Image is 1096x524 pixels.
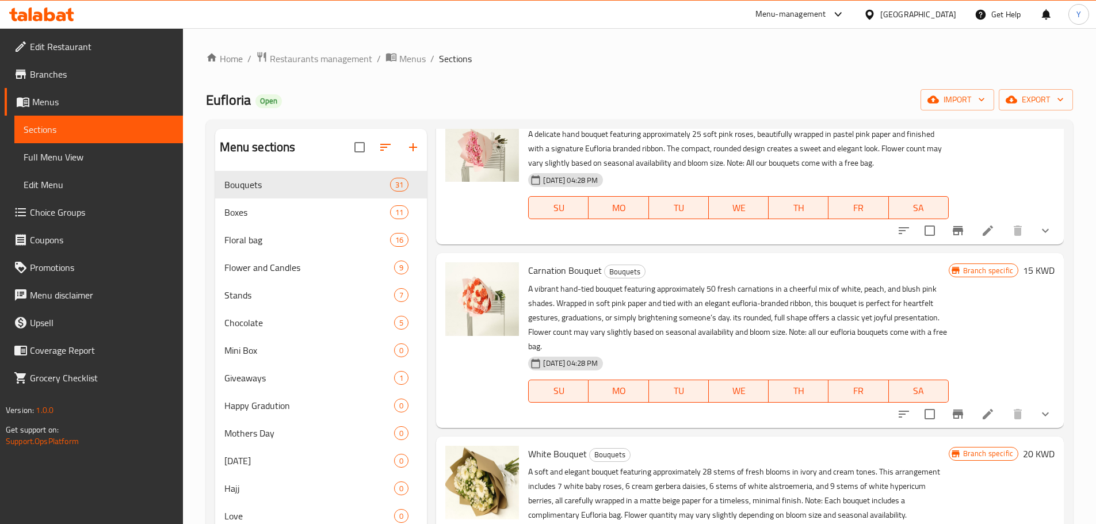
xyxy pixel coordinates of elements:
[215,336,427,364] div: Mini Box0
[255,94,282,108] div: Open
[1023,262,1055,278] h6: 15 KWD
[528,262,602,279] span: Carnation Bouquet
[224,316,395,330] span: Chocolate
[224,454,395,468] span: [DATE]
[828,380,888,403] button: FR
[224,343,395,357] span: Mini Box
[36,403,54,418] span: 1.0.0
[394,261,408,274] div: items
[5,60,183,88] a: Branches
[1032,400,1059,428] button: show more
[773,200,824,216] span: TH
[1004,400,1032,428] button: delete
[206,87,251,113] span: Eufloria
[709,196,769,219] button: WE
[593,200,644,216] span: MO
[399,133,427,161] button: Add section
[5,336,183,364] a: Coverage Report
[394,343,408,357] div: items
[395,456,408,466] span: 0
[224,178,391,192] span: Bouquets
[918,219,942,243] span: Select to update
[347,135,372,159] span: Select all sections
[445,262,519,336] img: Carnation Bouquet
[930,93,985,107] span: import
[6,403,34,418] span: Version:
[654,200,704,216] span: TU
[833,383,884,399] span: FR
[224,426,395,440] span: Mothers Day
[224,205,391,219] div: Boxes
[30,288,174,302] span: Menu disclaimer
[528,445,587,462] span: White Bouquet
[533,383,584,399] span: SU
[958,265,1018,276] span: Branch specific
[255,96,282,106] span: Open
[539,358,602,369] span: [DATE] 04:28 PM
[395,428,408,439] span: 0
[220,139,296,156] h2: Menu sections
[385,51,426,66] a: Menus
[833,200,884,216] span: FR
[1076,8,1081,21] span: Y
[893,383,944,399] span: SA
[224,481,395,495] span: Hajj
[391,207,408,218] span: 11
[713,200,764,216] span: WE
[206,52,243,66] a: Home
[769,196,828,219] button: TH
[430,52,434,66] li: /
[890,400,918,428] button: sort-choices
[215,392,427,419] div: Happy Gradution0
[5,198,183,226] a: Choice Groups
[6,434,79,449] a: Support.OpsPlatform
[394,316,408,330] div: items
[24,150,174,164] span: Full Menu View
[649,380,709,403] button: TU
[1023,446,1055,462] h6: 20 KWD
[224,509,395,523] div: Love
[589,380,648,403] button: MO
[372,133,399,161] span: Sort sections
[224,261,395,274] span: Flower and Candles
[1038,407,1052,421] svg: Show Choices
[215,419,427,447] div: Mothers Day0
[605,265,645,278] span: Bouquets
[391,179,408,190] span: 31
[828,196,888,219] button: FR
[30,205,174,219] span: Choice Groups
[593,383,644,399] span: MO
[395,483,408,494] span: 0
[394,288,408,302] div: items
[14,143,183,171] a: Full Menu View
[445,446,519,519] img: White Bouquet
[590,448,630,461] span: Bouquets
[256,51,372,66] a: Restaurants management
[394,399,408,412] div: items
[215,171,427,198] div: Bouquets31
[958,448,1018,459] span: Branch specific
[224,288,395,302] span: Stands
[395,290,408,301] span: 7
[30,40,174,53] span: Edit Restaurant
[944,217,972,244] button: Branch-specific-item
[889,380,949,403] button: SA
[247,52,251,66] li: /
[5,309,183,336] a: Upsell
[6,422,59,437] span: Get support on:
[30,261,174,274] span: Promotions
[769,380,828,403] button: TH
[528,380,589,403] button: SU
[30,316,174,330] span: Upsell
[889,196,949,219] button: SA
[981,407,995,421] a: Edit menu item
[224,399,395,412] div: Happy Gradution
[215,226,427,254] div: Floral bag16
[755,7,826,21] div: Menu-management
